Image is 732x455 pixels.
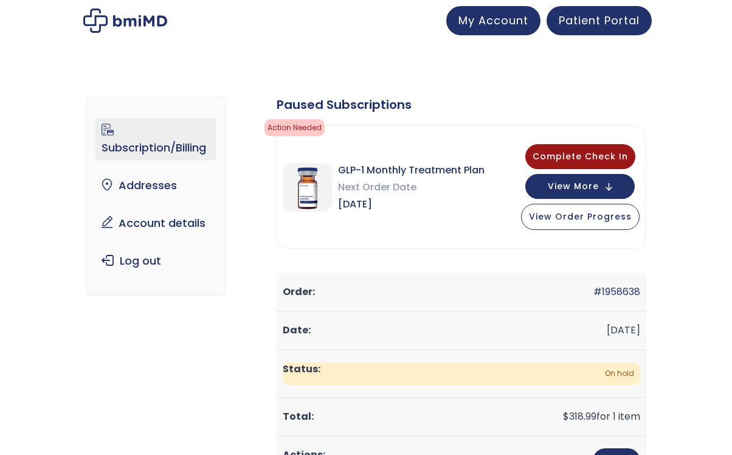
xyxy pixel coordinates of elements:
span: View More [548,182,599,190]
td: for 1 item [277,398,646,436]
button: View Order Progress [521,204,640,230]
button: View More [525,174,635,199]
span: $ [563,409,569,423]
span: Next Order Date [338,179,485,196]
button: Complete Check In [525,144,635,169]
span: Patient Portal [559,13,640,28]
img: My account [83,9,167,33]
span: Complete Check In [533,150,628,162]
span: On hold [283,363,640,385]
span: [DATE] [338,196,485,213]
span: My Account [458,13,528,28]
a: Patient Portal [547,6,652,35]
a: #1958638 [593,285,640,299]
div: Paused Subscriptions [277,96,646,113]
a: Log out [95,248,216,274]
a: Subscription/Billing [95,118,216,161]
a: Addresses [95,173,216,198]
nav: Account pages [86,96,226,296]
a: Account details [95,210,216,236]
time: [DATE] [607,323,640,337]
span: View Order Progress [529,210,632,223]
span: Action Needed [264,119,325,136]
img: GLP-1 Monthly Treatment Plan [283,163,332,212]
span: 318.99 [563,409,596,423]
span: GLP-1 Monthly Treatment Plan [338,162,485,179]
a: My Account [446,6,540,35]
